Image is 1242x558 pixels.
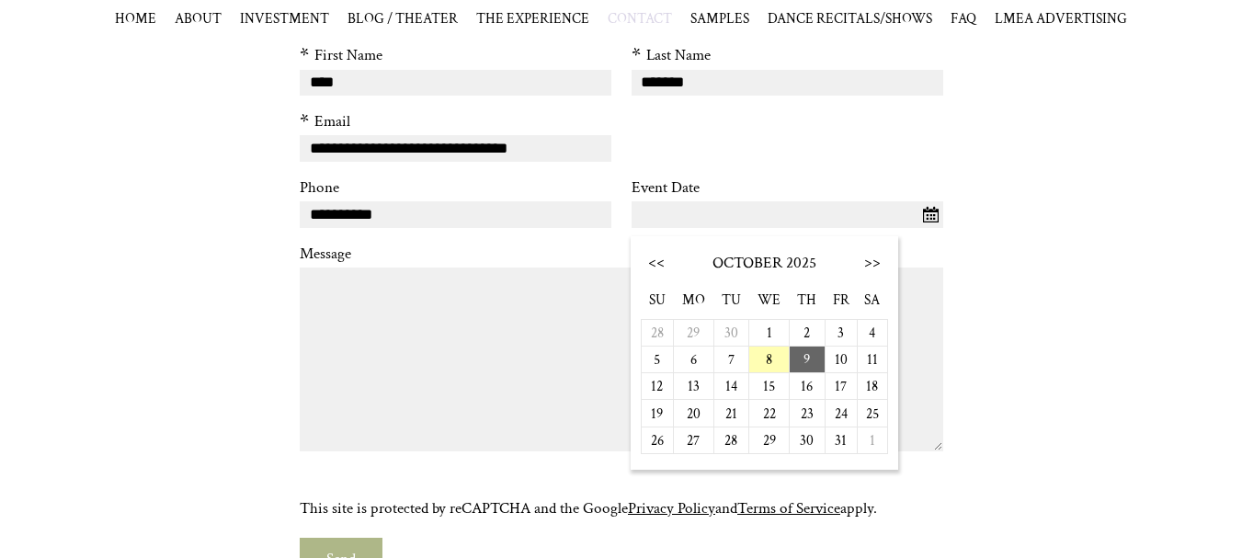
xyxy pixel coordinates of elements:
a: 10 [826,347,856,371]
span: SAMPLES [690,9,749,28]
a: Privacy Policy [628,498,715,518]
span: DANCE RECITALS/SHOWS [768,9,932,28]
label: Phone [300,177,339,198]
a: 20 [675,401,712,425]
a: THE EXPERIENCE [476,9,589,28]
a: 23 [791,401,824,425]
a: 6 [675,347,712,371]
a: 18 [859,374,887,398]
span: Saturday [864,290,880,309]
a: 22 [750,401,788,425]
a: 29 [750,428,788,452]
a: 1 [750,321,788,345]
a: 5 [643,347,672,371]
span: This site is protected by reCAPTCHA and the Google and apply. [300,498,877,518]
a: 24 [826,401,856,425]
a: 17 [826,374,856,398]
a: 30 [791,428,824,452]
a: LMEA ADVERTISING [995,9,1127,28]
a: HOME [115,9,156,28]
span: Monday [682,290,705,309]
a: CONTACT [608,9,672,28]
span: 1 [859,428,887,452]
a: 7 [715,347,748,371]
a: 3 [826,321,856,345]
a: 15 [750,374,788,398]
a: 28 [715,428,748,452]
span: Wednesday [758,290,781,309]
a: 12 [643,374,672,398]
a: 26 [643,428,672,452]
a: ABOUT [175,9,222,28]
span: 2025 [786,253,816,273]
a: << [643,248,671,277]
a: 13 [675,374,712,398]
span: << [648,252,665,272]
a: >> [858,248,886,277]
a: 11 [859,347,887,371]
a: 14 [715,374,748,398]
a: 2 [791,321,824,345]
label: Last Name [645,45,710,65]
span: 28 [643,321,672,345]
a: 9 [791,347,824,371]
span: Sunday [649,290,666,309]
a: 16 [791,374,824,398]
label: Event Date [631,177,699,198]
a: BLOG / THEATER [348,9,458,28]
a: 21 [715,401,748,425]
a: FAQ [951,9,976,28]
span: >> [864,252,881,272]
a: 27 [675,428,712,452]
label: Email [314,111,350,131]
span: October [712,253,782,273]
label: First Name [314,45,382,65]
span: Tuesday [722,290,741,309]
a: 19 [643,401,672,425]
a: 8 [750,347,788,371]
span: Thursday [797,290,816,309]
span: 29 [675,321,712,345]
label: Message [300,244,351,264]
a: 31 [826,428,856,452]
a: 4 [859,321,887,345]
span: Friday [833,290,849,309]
a: INVESTMENT [240,9,329,28]
span: 30 [715,321,748,345]
a: Terms of Service [737,498,840,518]
a: 25 [859,401,887,425]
